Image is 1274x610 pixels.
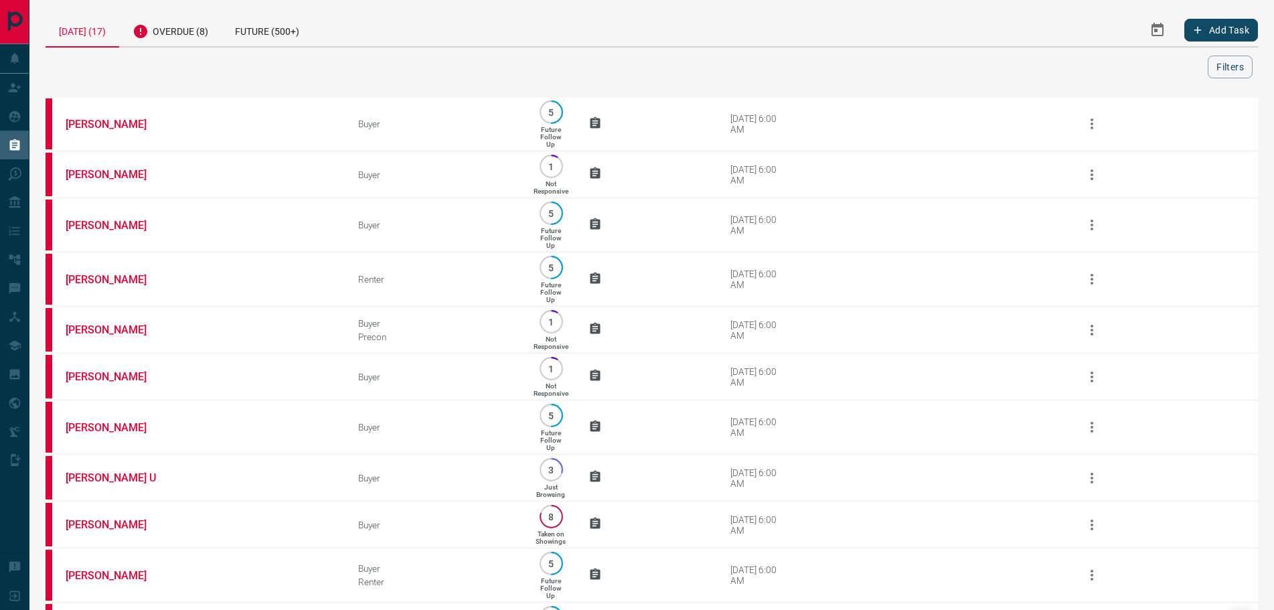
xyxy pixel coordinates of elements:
[1208,56,1253,78] button: Filters
[546,107,556,117] p: 5
[358,563,513,574] div: Buyer
[546,262,556,273] p: 5
[546,208,556,218] p: 5
[66,219,166,232] a: [PERSON_NAME]
[66,370,166,383] a: [PERSON_NAME]
[730,269,787,290] div: [DATE] 6:00 AM
[534,335,568,350] p: Not Responsive
[66,518,166,531] a: [PERSON_NAME]
[66,421,166,434] a: [PERSON_NAME]
[66,168,166,181] a: [PERSON_NAME]
[730,366,787,388] div: [DATE] 6:00 AM
[540,577,561,599] p: Future Follow Up
[46,355,52,398] div: property.ca
[66,273,166,286] a: [PERSON_NAME]
[66,569,166,582] a: [PERSON_NAME]
[46,402,52,453] div: property.ca
[730,214,787,236] div: [DATE] 6:00 AM
[66,471,166,484] a: [PERSON_NAME] U
[730,416,787,438] div: [DATE] 6:00 AM
[46,98,52,149] div: property.ca
[222,13,313,46] div: Future (500+)
[358,577,513,587] div: Renter
[358,169,513,180] div: Buyer
[534,180,568,195] p: Not Responsive
[358,520,513,530] div: Buyer
[534,382,568,397] p: Not Responsive
[730,467,787,489] div: [DATE] 6:00 AM
[358,473,513,483] div: Buyer
[1141,14,1174,46] button: Select Date Range
[546,161,556,171] p: 1
[66,118,166,131] a: [PERSON_NAME]
[540,227,561,249] p: Future Follow Up
[540,429,561,451] p: Future Follow Up
[119,13,222,46] div: Overdue (8)
[536,530,566,545] p: Taken on Showings
[730,564,787,586] div: [DATE] 6:00 AM
[46,200,52,250] div: property.ca
[540,281,561,303] p: Future Follow Up
[546,364,556,374] p: 1
[46,13,119,48] div: [DATE] (17)
[1184,19,1258,42] button: Add Task
[536,483,565,498] p: Just Browsing
[358,422,513,433] div: Buyer
[730,514,787,536] div: [DATE] 6:00 AM
[730,319,787,341] div: [DATE] 6:00 AM
[540,126,561,148] p: Future Follow Up
[546,512,556,522] p: 8
[358,274,513,285] div: Renter
[546,465,556,475] p: 3
[358,372,513,382] div: Buyer
[46,503,52,546] div: property.ca
[46,456,52,500] div: property.ca
[730,113,787,135] div: [DATE] 6:00 AM
[46,153,52,196] div: property.ca
[46,254,52,305] div: property.ca
[358,119,513,129] div: Buyer
[46,550,52,601] div: property.ca
[66,323,166,336] a: [PERSON_NAME]
[546,558,556,568] p: 5
[46,308,52,352] div: property.ca
[546,410,556,421] p: 5
[358,331,513,342] div: Precon
[730,164,787,185] div: [DATE] 6:00 AM
[358,220,513,230] div: Buyer
[546,317,556,327] p: 1
[358,318,513,329] div: Buyer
